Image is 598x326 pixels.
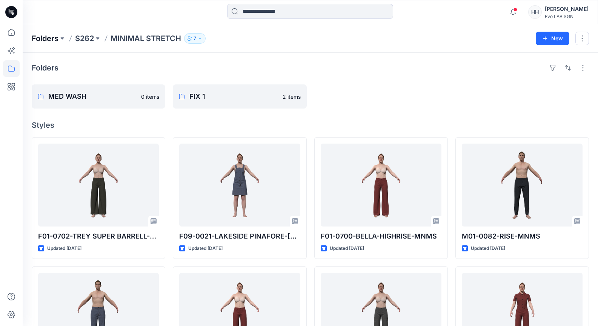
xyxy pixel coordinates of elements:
p: F01-0700-BELLA-HIGHRISE-MNMS [321,231,441,242]
p: 7 [194,34,196,43]
p: MINIMAL STRETCH [111,33,181,44]
a: Folders [32,33,58,44]
p: F01-0702-TREY SUPER BARRELL-DARK [PERSON_NAME]-262 [38,231,159,242]
h4: Styles [32,121,589,130]
a: S262 [75,33,94,44]
div: HH [528,5,542,19]
a: F01-0700-BELLA-HIGHRISE-MNMS [321,144,441,227]
a: F09-0021-LAKESIDE PINAFORE-MNMS [179,144,300,227]
p: 2 items [283,93,301,101]
p: MED WASH [48,91,137,102]
a: FIX 12 items [173,84,306,109]
p: F09-0021-LAKESIDE PINAFORE-[GEOGRAPHIC_DATA] [179,231,300,242]
div: Evo LAB SGN [545,14,589,19]
a: F01-0702-TREY SUPER BARRELL-DARK LODEN-262 [38,144,159,227]
p: Updated [DATE] [471,245,505,253]
p: 0 items [141,93,159,101]
p: Updated [DATE] [47,245,81,253]
button: 7 [184,33,206,44]
a: MED WASH0 items [32,84,165,109]
p: M01-0082-RISE-MNMS [462,231,583,242]
a: M01-0082-RISE-MNMS [462,144,583,227]
p: Updated [DATE] [188,245,223,253]
p: FIX 1 [189,91,278,102]
h4: Folders [32,63,58,72]
div: [PERSON_NAME] [545,5,589,14]
p: Updated [DATE] [330,245,364,253]
button: New [536,32,569,45]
